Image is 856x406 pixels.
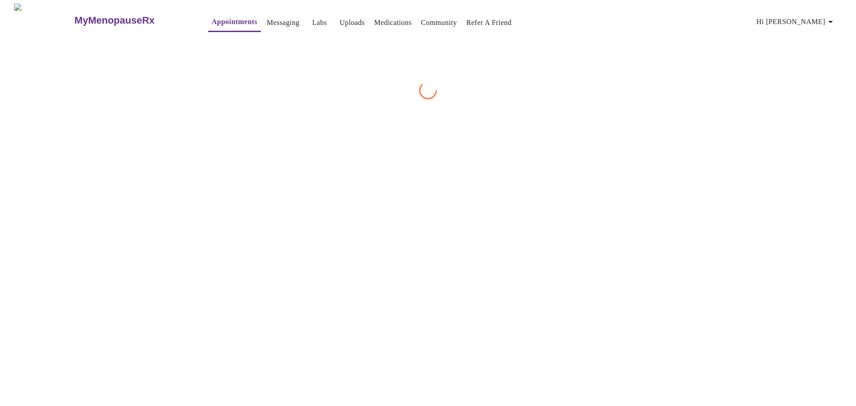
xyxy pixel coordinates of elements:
a: Community [421,16,457,29]
a: Labs [312,16,327,29]
button: Appointments [208,13,261,32]
button: Labs [305,14,334,32]
button: Hi [PERSON_NAME] [753,13,840,31]
a: Refer a Friend [466,16,512,29]
h3: MyMenopauseRx [74,15,155,26]
a: Appointments [212,16,257,28]
button: Messaging [263,14,303,32]
button: Medications [370,14,415,32]
a: MyMenopauseRx [74,5,190,36]
img: MyMenopauseRx Logo [14,4,74,37]
a: Uploads [340,16,365,29]
button: Community [417,14,461,32]
button: Refer a Friend [463,14,515,32]
span: Hi [PERSON_NAME] [757,16,836,28]
a: Medications [374,16,412,29]
button: Uploads [336,14,369,32]
a: Messaging [267,16,299,29]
